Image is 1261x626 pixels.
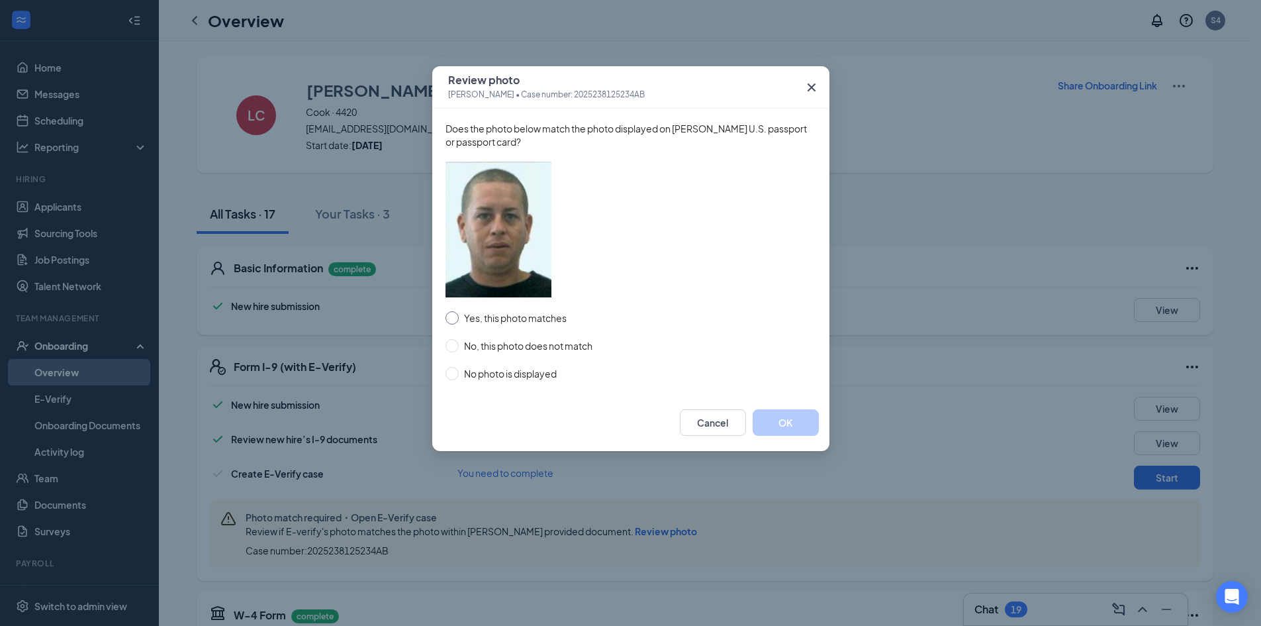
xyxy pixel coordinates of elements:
[445,162,551,297] img: employee
[448,88,645,101] span: [PERSON_NAME] • Case number: 2025238125234AB
[680,409,746,436] button: Cancel
[445,122,816,148] span: Does the photo below match the photo displayed on [PERSON_NAME] U.S. passport or passport card?
[448,74,645,87] span: Review photo
[804,79,819,95] svg: Cross
[753,409,819,436] button: OK
[794,66,829,109] button: Close
[459,311,572,325] span: Yes, this photo matches
[459,339,598,353] span: No, this photo does not match
[1216,581,1248,613] div: Open Intercom Messenger
[459,366,562,381] span: No photo is displayed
